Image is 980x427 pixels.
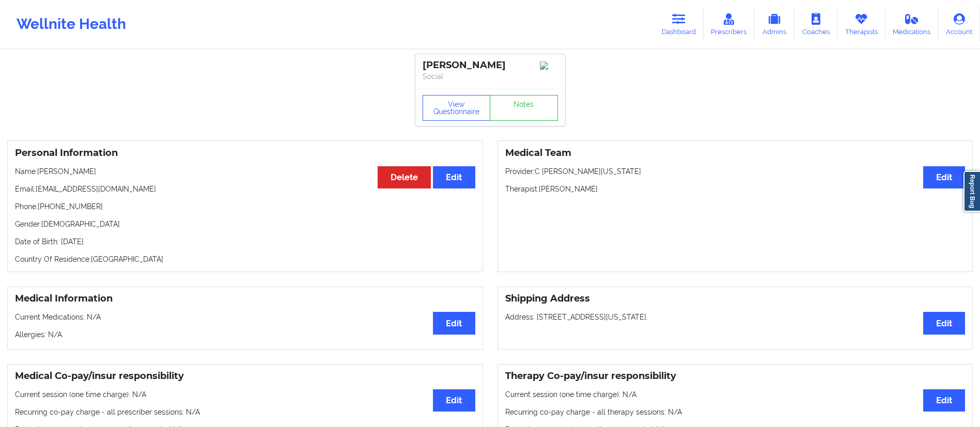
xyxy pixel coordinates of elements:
button: Edit [923,389,965,412]
a: Admins [754,7,795,41]
a: Coaches [795,7,837,41]
a: Medications [885,7,939,41]
p: Name: [PERSON_NAME] [15,166,475,177]
p: Date of Birth: [DATE] [15,236,475,247]
button: Edit [433,389,475,412]
h3: Personal Information [15,147,475,159]
p: Email: [EMAIL_ADDRESS][DOMAIN_NAME] [15,184,475,194]
p: Current Medications: N/A [15,312,475,322]
p: Social [423,71,558,82]
button: Edit [923,312,965,334]
h3: Medical Information [15,293,475,305]
p: Allergies: N/A [15,329,475,340]
p: Provider: C [PERSON_NAME][US_STATE] [505,166,966,177]
a: Account [938,7,980,41]
h3: Medical Team [505,147,966,159]
a: Dashboard [654,7,704,41]
a: Notes [490,95,558,121]
button: Delete [378,166,431,188]
h3: Medical Co-pay/insur responsibility [15,370,475,382]
button: Edit [433,312,475,334]
p: Recurring co-pay charge - all prescriber sessions : N/A [15,407,475,417]
a: Report Bug [963,171,980,212]
h3: Shipping Address [505,293,966,305]
button: Edit [923,166,965,188]
button: Edit [433,166,475,188]
p: Current session (one time charge): N/A [505,389,966,400]
h3: Therapy Co-pay/insur responsibility [505,370,966,382]
img: Image%2Fplaceholer-image.png [540,61,558,70]
a: Therapists [837,7,885,41]
p: Current session (one time charge): N/A [15,389,475,400]
p: Phone: [PHONE_NUMBER] [15,201,475,212]
p: Therapist: [PERSON_NAME] [505,184,966,194]
div: [PERSON_NAME] [423,59,558,71]
p: Address: [STREET_ADDRESS][US_STATE]. [505,312,966,322]
p: Recurring co-pay charge - all therapy sessions : N/A [505,407,966,417]
p: Country Of Residence: [GEOGRAPHIC_DATA] [15,254,475,264]
p: Gender: [DEMOGRAPHIC_DATA] [15,219,475,229]
a: Prescribers [704,7,755,41]
button: View Questionnaire [423,95,491,121]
